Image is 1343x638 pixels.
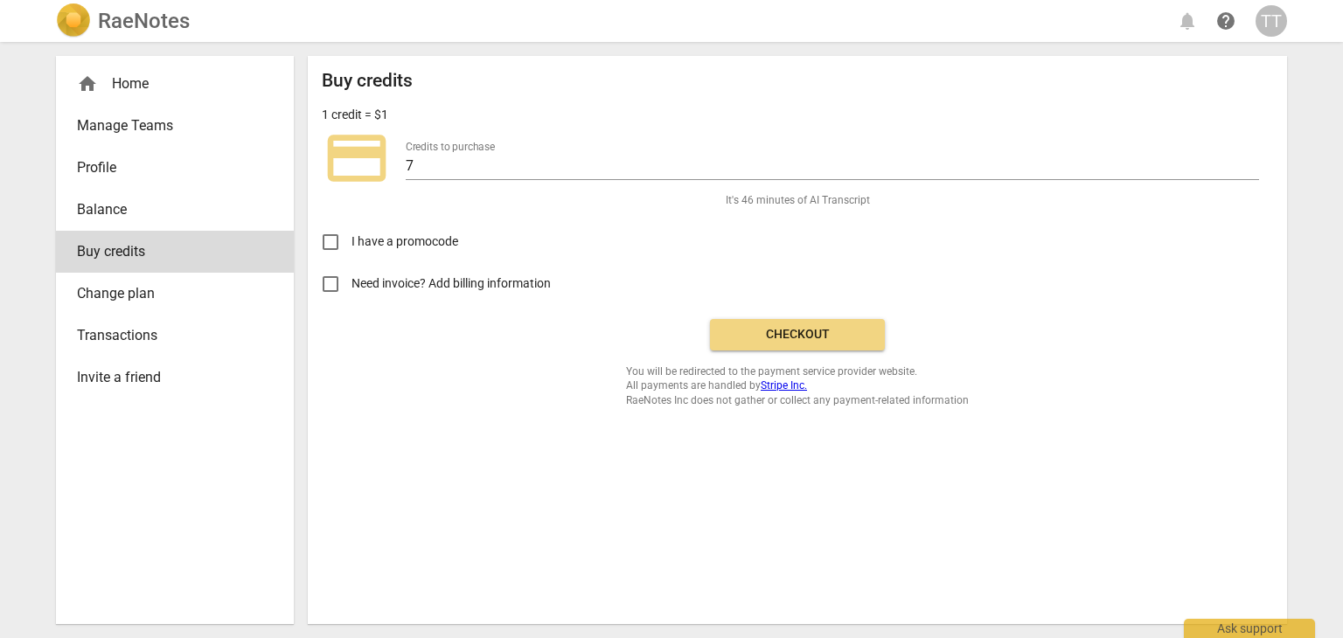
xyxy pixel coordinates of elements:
[77,73,259,94] div: Home
[56,63,294,105] div: Home
[77,367,259,388] span: Invite a friend
[724,326,871,343] span: Checkout
[1215,10,1236,31] span: help
[77,199,259,220] span: Balance
[1184,619,1315,638] div: Ask support
[77,241,259,262] span: Buy credits
[406,142,495,152] label: Credits to purchase
[351,232,458,251] span: I have a promocode
[56,189,294,231] a: Balance
[56,3,190,38] a: LogoRaeNotes
[322,70,413,92] h2: Buy credits
[1210,5,1242,37] a: Help
[56,357,294,399] a: Invite a friend
[56,3,91,38] img: Logo
[77,325,259,346] span: Transactions
[761,379,807,392] a: Stripe Inc.
[56,273,294,315] a: Change plan
[322,106,388,124] p: 1 credit = $1
[1256,5,1287,37] button: TT
[56,105,294,147] a: Manage Teams
[77,73,98,94] span: home
[710,319,885,350] button: Checkout
[351,274,553,293] span: Need invoice? Add billing information
[726,193,870,208] span: It's 46 minutes of AI Transcript
[77,115,259,136] span: Manage Teams
[56,231,294,273] a: Buy credits
[98,9,190,33] h2: RaeNotes
[626,364,969,408] span: You will be redirected to the payment service provider website. All payments are handled by RaeNo...
[56,147,294,189] a: Profile
[77,283,259,304] span: Change plan
[322,123,392,193] span: credit_card
[56,315,294,357] a: Transactions
[77,157,259,178] span: Profile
